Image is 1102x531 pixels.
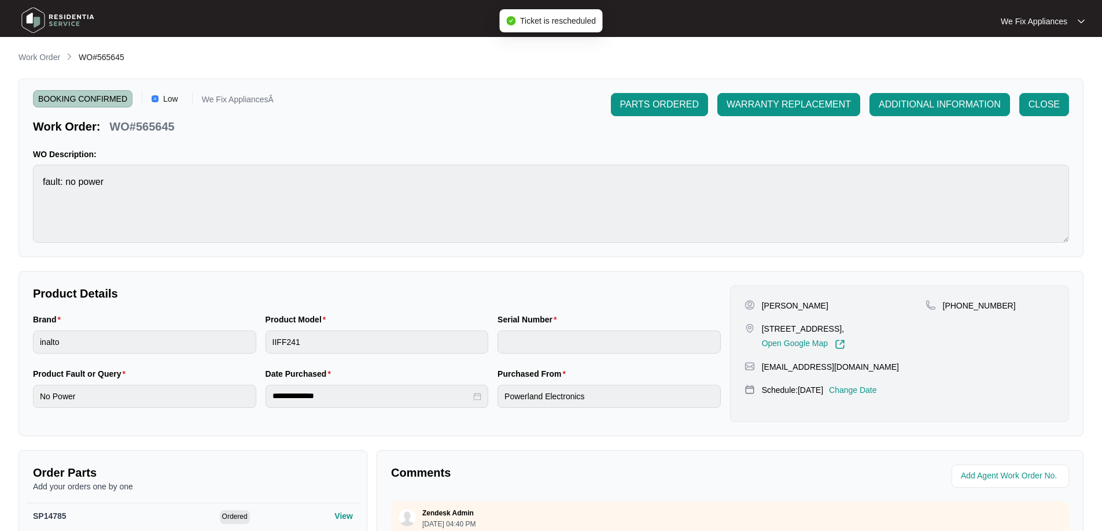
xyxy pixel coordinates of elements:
[727,98,851,112] span: WARRANTY REPLACEMENT
[497,331,721,354] input: Serial Number
[422,521,476,528] p: [DATE] 04:40 PM
[943,300,1016,311] p: [PHONE_NUMBER]
[762,339,845,350] a: Open Google Map
[835,339,845,350] img: Link-External
[497,368,570,380] label: Purchased From
[391,465,722,481] p: Comments
[17,3,98,38] img: residentia service logo
[611,93,708,116] button: PARTS ORDERED
[33,385,256,408] input: Product Fault or Query
[272,390,471,402] input: Date Purchased
[33,165,1069,243] textarea: fault: no power
[109,118,174,135] p: WO#565645
[399,509,416,526] img: user.svg
[422,508,474,518] p: Zendesk Admin
[202,95,274,107] p: We Fix AppliancesÂ
[152,95,159,102] img: Vercel Logo
[762,361,899,373] p: [EMAIL_ADDRESS][DOMAIN_NAME]
[79,53,124,62] span: WO#565645
[762,300,828,311] p: [PERSON_NAME]
[266,368,336,380] label: Date Purchased
[33,481,353,492] p: Add your orders one by one
[717,93,860,116] button: WARRANTY REPLACEMENT
[745,361,755,372] img: map-pin
[762,384,823,396] p: Schedule: [DATE]
[33,314,65,325] label: Brand
[159,90,183,107] span: Low
[65,52,74,61] img: chevron-right
[266,314,331,325] label: Product Model
[220,510,250,524] span: Ordered
[16,51,62,64] a: Work Order
[33,285,721,302] p: Product Details
[1029,98,1060,112] span: CLOSE
[745,323,755,333] img: map-pin
[745,300,755,310] img: user-pin
[745,384,755,395] img: map-pin
[520,16,596,25] span: Ticket is rescheduled
[497,314,561,325] label: Serial Number
[869,93,1010,116] button: ADDITIONAL INFORMATION
[19,51,60,63] p: Work Order
[829,384,877,396] p: Change Date
[961,469,1062,483] input: Add Agent Work Order No.
[33,148,1069,160] p: WO Description:
[33,368,130,380] label: Product Fault or Query
[33,511,67,521] span: SP14785
[762,323,845,335] p: [STREET_ADDRESS],
[33,331,256,354] input: Brand
[334,510,353,522] p: View
[620,98,699,112] span: PARTS ORDERED
[1078,18,1085,24] img: dropdown arrow
[879,98,1001,112] span: ADDITIONAL INFORMATION
[1019,93,1069,116] button: CLOSE
[506,16,515,25] span: check-circle
[926,300,936,310] img: map-pin
[1001,16,1067,27] p: We Fix Appliances
[497,385,721,408] input: Purchased From
[266,331,489,354] input: Product Model
[33,118,100,135] p: Work Order:
[33,90,132,107] span: BOOKING CONFIRMED
[33,465,353,481] p: Order Parts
